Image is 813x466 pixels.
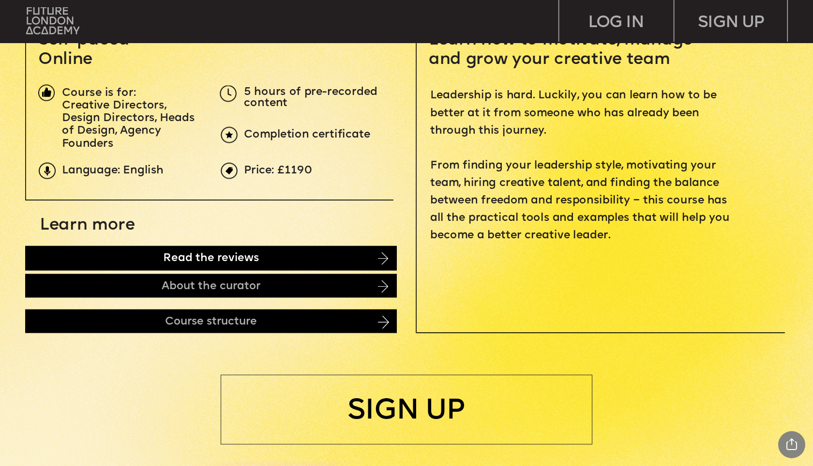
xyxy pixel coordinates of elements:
[221,162,237,179] img: upload-969c61fd-ea08-4d05-af36-d273f2608f5e.png
[778,431,805,458] div: Share
[378,252,388,265] img: image-14cb1b2c-41b0-4782-8715-07bdb6bd2f06.png
[430,91,733,241] span: Leadership is hard. Luckily, you can learn how to be better at it from someone who has already be...
[244,166,312,176] span: Price: £1190
[244,87,380,108] span: 5 hours of pre-recorded content
[38,84,55,101] img: image-1fa7eedb-a71f-428c-a033-33de134354ef.png
[62,100,198,149] span: Creative Directors, Design Directors, Heads of Design, Agency Founders
[220,85,236,102] img: upload-5dcb7aea-3d7f-4093-a867-f0427182171d.png
[378,280,388,293] img: image-d430bf59-61f2-4e83-81f2-655be665a85d.png
[26,7,79,34] img: upload-bfdffa89-fac7-4f57-a443-c7c39906ba42.png
[62,88,136,98] span: Course is for:
[244,130,370,140] span: Completion certificate
[38,32,130,48] span: Self-paced
[38,51,92,67] span: Online
[378,316,389,328] img: image-ebac62b4-e37e-4ca8-99fd-bb379c720805.png
[40,217,135,233] span: Learn more
[39,162,55,179] img: upload-9eb2eadd-7bf9-4b2b-b585-6dd8b9275b41.png
[221,126,237,143] img: upload-6b0d0326-a6ce-441c-aac1-c2ff159b353e.png
[429,32,697,68] span: Learn how to motivate, manage and grow your creative team
[62,166,164,176] span: Language: English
